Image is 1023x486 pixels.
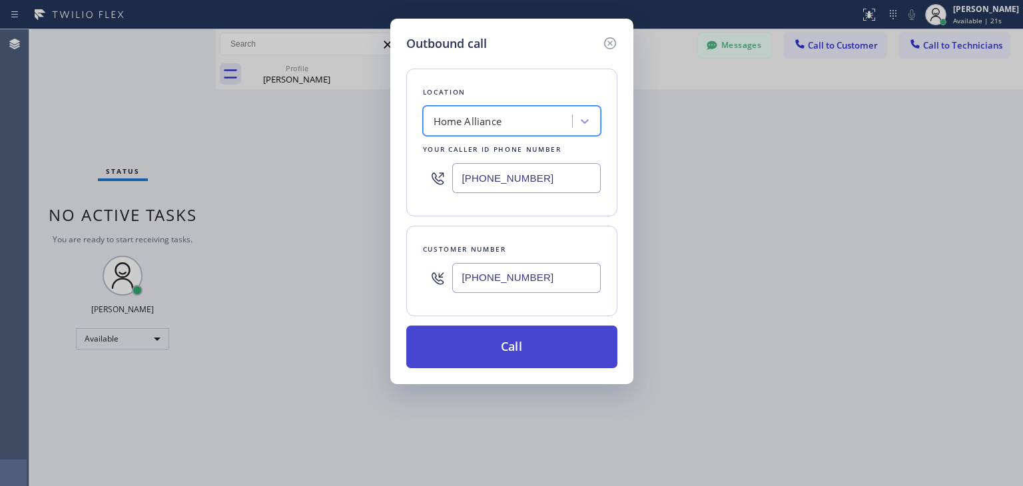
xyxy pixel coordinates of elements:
div: Customer number [423,242,601,256]
div: Location [423,85,601,99]
div: Your caller id phone number [423,142,601,156]
button: Call [406,326,617,368]
h5: Outbound call [406,35,487,53]
input: (123) 456-7890 [452,163,601,193]
div: Home Alliance [434,114,502,129]
input: (123) 456-7890 [452,263,601,293]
